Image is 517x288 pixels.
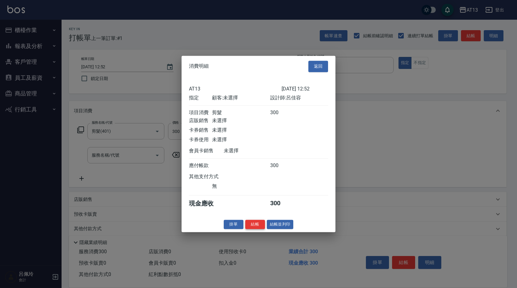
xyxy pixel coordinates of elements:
[212,118,270,124] div: 未選擇
[270,95,328,101] div: 設計師: 呂佳容
[189,95,212,101] div: 指定
[270,199,293,208] div: 300
[189,162,212,169] div: 應付帳款
[189,174,235,180] div: 其他支付方式
[308,61,328,72] button: 返回
[212,137,270,143] div: 未選擇
[270,110,293,116] div: 300
[189,199,224,208] div: 現金應收
[212,183,270,190] div: 無
[189,86,282,92] div: AT13
[189,63,209,70] span: 消費明細
[224,148,282,154] div: 未選擇
[189,110,212,116] div: 項目消費
[189,148,224,154] div: 會員卡銷售
[212,127,270,134] div: 未選擇
[212,95,270,101] div: 顧客: 未選擇
[224,220,243,229] button: 掛單
[267,220,294,229] button: 結帳並列印
[189,118,212,124] div: 店販銷售
[212,110,270,116] div: 剪髮
[189,127,212,134] div: 卡券銷售
[270,162,293,169] div: 300
[189,137,212,143] div: 卡券使用
[245,220,265,229] button: 結帳
[282,86,328,92] div: [DATE] 12:52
